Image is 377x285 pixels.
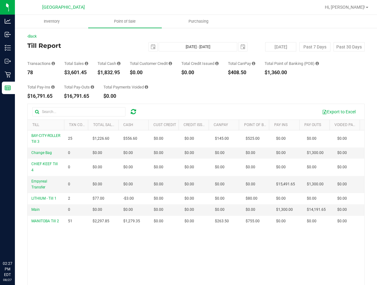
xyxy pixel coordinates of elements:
[337,207,347,213] span: $0.00
[154,196,163,201] span: $0.00
[274,123,288,127] a: Pay Ins
[276,164,286,170] span: $0.00
[130,70,172,75] div: $0.00
[85,61,88,66] i: Sum of all successful, non-voided payment transaction amounts (excluding tips and transaction fee...
[15,15,88,28] a: Inventory
[246,136,260,142] span: $525.00
[184,164,194,170] span: $0.00
[31,162,58,172] span: CHIEF-KEEF Till 4
[27,85,55,89] div: Total Pay-Ins
[5,45,11,51] inline-svg: Inventory
[123,196,134,201] span: -$3.00
[98,70,120,75] div: $1,832.95
[154,181,163,187] span: $0.00
[153,123,176,127] a: Cust Credit
[68,207,70,213] span: 0
[154,150,163,156] span: $0.00
[68,218,72,224] span: 51
[276,207,293,213] span: $1,300.00
[93,196,104,201] span: $77.00
[31,196,57,201] span: LITHIUM - Till 1
[276,150,286,156] span: $0.00
[123,207,133,213] span: $0.00
[215,181,225,187] span: $0.00
[51,85,55,89] i: Sum of all cash pay-ins added to tills within the date range.
[337,181,347,187] span: $0.00
[154,164,163,170] span: $0.00
[5,58,11,64] inline-svg: Outbound
[27,34,37,38] a: Back
[93,207,102,213] span: $0.00
[93,136,109,142] span: $1,226.60
[93,218,109,224] span: $2,297.85
[265,42,296,52] button: [DATE]
[93,181,102,187] span: $0.00
[3,278,12,282] p: 08/27
[93,164,102,170] span: $0.00
[31,151,52,155] span: Change Bag
[42,5,85,10] span: [GEOGRAPHIC_DATA]
[117,61,120,66] i: Sum of all successful, non-voided cash payment transaction amounts (excluding tips and transactio...
[215,150,225,156] span: $0.00
[307,196,316,201] span: $0.00
[123,123,133,127] a: Cash
[68,136,72,142] span: 25
[244,123,288,127] a: Point of Banking (POB)
[246,196,257,201] span: $80.00
[337,150,347,156] span: $0.00
[337,164,347,170] span: $0.00
[307,207,326,213] span: $14,191.65
[307,164,316,170] span: $0.00
[246,181,255,187] span: $0.00
[31,219,59,223] span: MANITOBA Till 2
[32,107,125,116] input: Search...
[169,61,172,66] i: Sum of all successful, non-voided payment transaction amounts using account credit as the payment...
[214,123,228,127] a: CanPay
[93,150,102,156] span: $0.00
[184,218,194,224] span: $0.00
[5,71,11,78] inline-svg: Retail
[276,196,286,201] span: $0.00
[64,61,88,66] div: Total Sales
[337,196,347,201] span: $0.00
[27,42,140,49] h4: Till Report
[276,136,286,142] span: $0.00
[184,181,194,187] span: $0.00
[6,235,25,254] iframe: Resource center
[307,181,324,187] span: $1,300.00
[337,218,347,224] span: $0.00
[154,207,163,213] span: $0.00
[31,133,60,144] span: BAY-CITY-ROLLER Till 3
[103,94,148,99] div: $0.00
[123,150,133,156] span: $0.00
[334,123,367,127] a: Voided Payments
[35,19,68,24] span: Inventory
[27,94,55,99] div: $16,791.65
[123,181,133,187] span: $0.00
[276,218,286,224] span: $0.00
[307,218,316,224] span: $0.00
[5,18,11,24] inline-svg: Analytics
[318,106,360,117] button: Export to Excel
[69,123,90,127] a: TXN Count
[123,218,140,224] span: $1,279.35
[91,85,94,89] i: Sum of all cash pay-outs removed from tills within the date range.
[181,70,219,75] div: $0.00
[307,150,324,156] span: $1,300.00
[276,181,295,187] span: $15,491.65
[123,136,137,142] span: $556.60
[52,61,55,66] i: Count of all successful payment transactions, possibly including voids, refunds, and cash-back fr...
[5,85,11,91] inline-svg: Reports
[184,136,194,142] span: $0.00
[31,179,47,189] span: Empyreal Transfer
[252,61,255,66] i: Sum of all successful, non-voided payment transaction amounts using CanPay (as well as manual Can...
[215,196,225,201] span: $0.00
[145,85,148,89] i: Sum of all voided payment transaction amounts (excluding tips and transaction fees) within the da...
[93,123,116,127] a: Total Sales
[246,150,255,156] span: $0.00
[5,31,11,38] inline-svg: Inbound
[64,85,94,89] div: Total Pay-Outs
[215,136,229,142] span: $145.00
[27,70,55,75] div: 78
[68,164,70,170] span: 0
